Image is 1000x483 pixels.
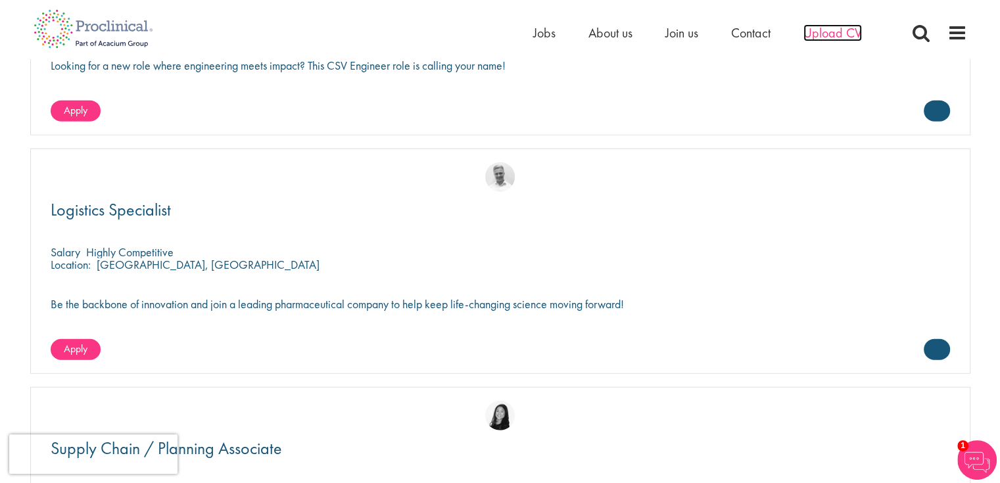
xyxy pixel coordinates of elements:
[51,298,950,310] p: Be the backbone of innovation and join a leading pharmaceutical company to help keep life-changin...
[485,401,515,430] img: Numhom Sudsok
[86,244,174,260] p: Highly Competitive
[97,257,320,272] p: [GEOGRAPHIC_DATA], [GEOGRAPHIC_DATA]
[51,202,950,218] a: Logistics Specialist
[533,24,556,41] a: Jobs
[51,198,171,221] span: Logistics Specialist
[803,24,862,41] a: Upload CV
[957,440,997,480] img: Chatbot
[51,257,91,272] span: Location:
[485,162,515,192] img: Joshua Bye
[51,339,101,360] a: Apply
[9,434,178,474] iframe: reCAPTCHA
[51,59,950,72] p: Looking for a new role where engineering meets impact? This CSV Engineer role is calling your name!
[957,440,968,451] span: 1
[51,244,80,260] span: Salary
[64,103,87,117] span: Apply
[665,24,698,41] a: Join us
[51,440,950,457] a: Supply Chain / Planning Associate
[731,24,771,41] a: Contact
[64,342,87,356] span: Apply
[51,101,101,122] a: Apply
[588,24,632,41] a: About us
